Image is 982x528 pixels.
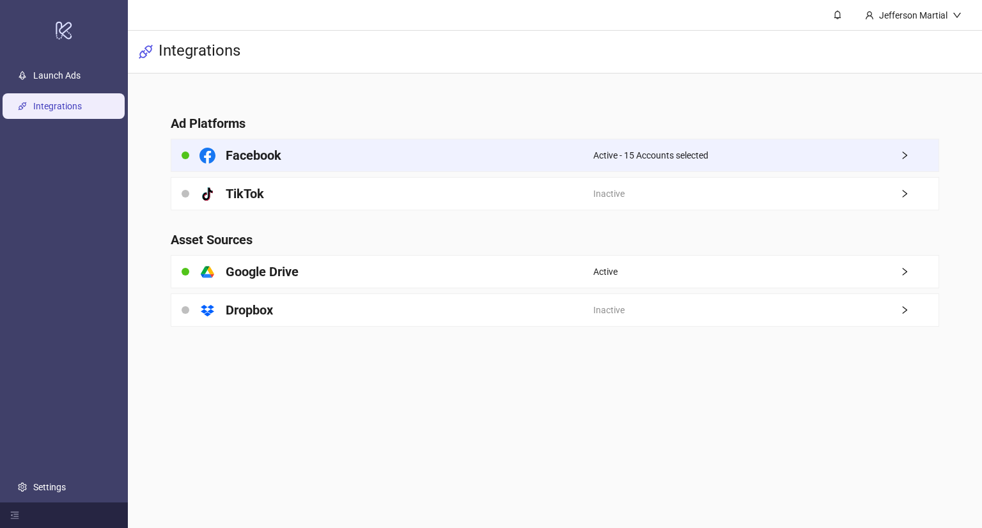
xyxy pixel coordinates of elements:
[33,70,81,81] a: Launch Ads
[953,11,962,20] span: down
[171,255,939,288] a: Google DriveActiveright
[593,187,625,201] span: Inactive
[900,267,939,276] span: right
[10,511,19,520] span: menu-fold
[159,41,240,63] h3: Integrations
[593,303,625,317] span: Inactive
[138,44,153,59] span: api
[874,8,953,22] div: Jefferson Martial
[33,101,82,111] a: Integrations
[593,148,708,162] span: Active - 15 Accounts selected
[226,301,273,319] h4: Dropbox
[833,10,842,19] span: bell
[226,185,264,203] h4: TikTok
[900,151,939,160] span: right
[900,306,939,314] span: right
[865,11,874,20] span: user
[33,482,66,492] a: Settings
[171,293,939,327] a: DropboxInactiveright
[593,265,618,279] span: Active
[226,263,299,281] h4: Google Drive
[171,114,939,132] h4: Ad Platforms
[171,231,939,249] h4: Asset Sources
[171,177,939,210] a: TikTokInactiveright
[900,189,939,198] span: right
[171,139,939,172] a: FacebookActive - 15 Accounts selectedright
[226,146,281,164] h4: Facebook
